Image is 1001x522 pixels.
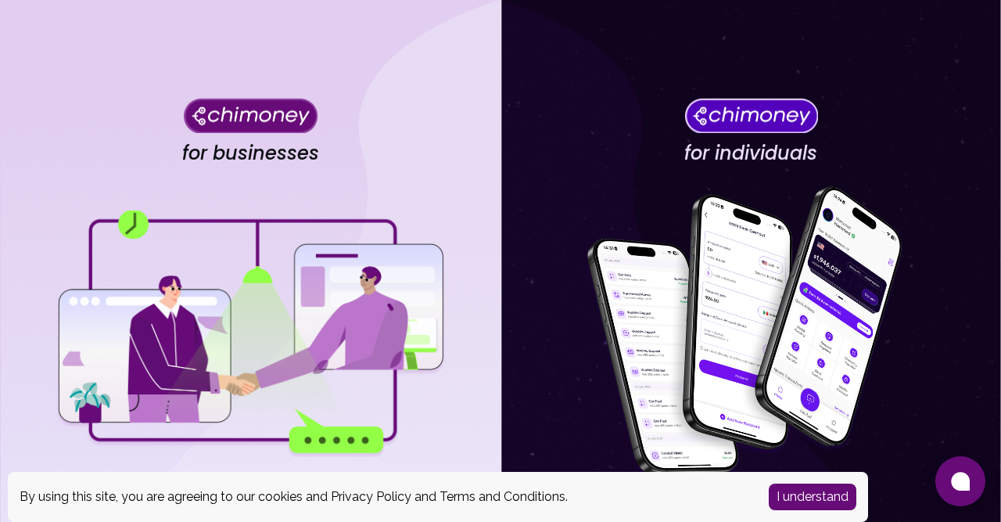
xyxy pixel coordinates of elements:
[684,142,817,165] h4: for individuals
[20,488,745,506] div: By using this site, you are agreeing to our cookies and and .
[684,98,818,133] img: Chimoney for individuals
[555,178,946,491] img: for individuals
[184,98,318,133] img: Chimoney for businesses
[331,489,411,504] a: Privacy Policy
[440,489,565,504] a: Terms and Conditions
[769,484,856,510] button: Accept cookies
[182,142,319,165] h4: for businesses
[935,456,985,506] button: Open chat window
[55,211,446,457] img: for businesses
